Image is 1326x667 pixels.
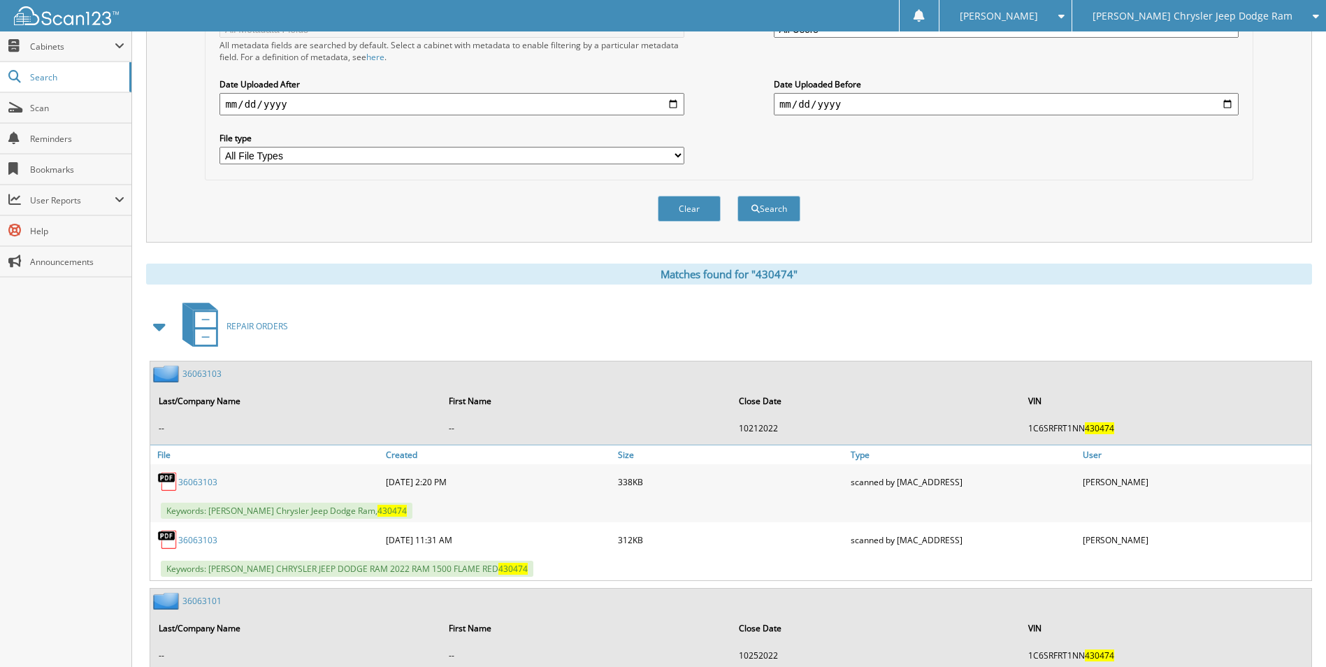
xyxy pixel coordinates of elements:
span: Cabinets [30,41,115,52]
img: PDF.png [157,471,178,492]
input: end [774,93,1239,115]
input: start [219,93,684,115]
span: Keywords: [PERSON_NAME] Chrysler Jeep Dodge Ram, [161,503,412,519]
td: 10252022 [732,644,1021,667]
th: VIN [1021,387,1310,415]
div: 338KB [614,468,846,496]
th: Last/Company Name [152,614,440,643]
a: Created [382,445,614,464]
a: here [366,51,384,63]
span: User Reports [30,194,115,206]
th: First Name [442,614,730,643]
td: -- [152,417,440,440]
span: Search [30,71,122,83]
span: Bookmarks [30,164,124,175]
td: 1C6SRFRT1NN [1021,644,1310,667]
a: User [1079,445,1311,464]
a: Size [614,445,846,464]
div: Matches found for "430474" [146,264,1312,285]
td: 1C6SRFRT1NN [1021,417,1310,440]
a: File [150,445,382,464]
td: -- [442,644,730,667]
img: scan123-logo-white.svg [14,6,119,25]
span: Announcements [30,256,124,268]
a: 36063103 [182,368,222,380]
span: Keywords: [PERSON_NAME] CHRYSLER JEEP DODGE RAM 2022 RAM 1500 FLAME RED [161,561,533,577]
div: [DATE] 2:20 PM [382,468,614,496]
label: Date Uploaded Before [774,78,1239,90]
img: PDF.png [157,529,178,550]
td: -- [152,644,440,667]
a: 36063103 [178,476,217,488]
div: scanned by [MAC_ADDRESS] [847,526,1079,554]
img: folder2.png [153,592,182,610]
a: REPAIR ORDERS [174,299,288,354]
span: Reminders [30,133,124,145]
div: [DATE] 11:31 AM [382,526,614,554]
span: 430474 [1085,422,1114,434]
div: 312KB [614,526,846,554]
div: All metadata fields are searched by default. Select a cabinet with metadata to enable filtering b... [219,39,684,63]
div: [PERSON_NAME] [1079,468,1311,496]
td: 10212022 [732,417,1021,440]
iframe: Chat Widget [1256,600,1326,667]
a: 36063101 [182,595,222,607]
span: 430474 [377,505,407,517]
span: [PERSON_NAME] [960,12,1038,20]
span: [PERSON_NAME] Chrysler Jeep Dodge Ram [1093,12,1292,20]
label: File type [219,132,684,144]
span: 430474 [498,563,528,575]
label: Date Uploaded After [219,78,684,90]
img: folder2.png [153,365,182,382]
a: Type [847,445,1079,464]
td: -- [442,417,730,440]
span: Help [30,225,124,237]
div: [PERSON_NAME] [1079,526,1311,554]
a: 36063103 [178,534,217,546]
span: REPAIR ORDERS [226,320,288,332]
span: Scan [30,102,124,114]
button: Search [737,196,800,222]
th: First Name [442,387,730,415]
th: VIN [1021,614,1310,643]
th: Close Date [732,614,1021,643]
span: 430474 [1085,650,1114,661]
div: scanned by [MAC_ADDRESS] [847,468,1079,496]
th: Last/Company Name [152,387,440,415]
button: Clear [658,196,721,222]
th: Close Date [732,387,1021,415]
